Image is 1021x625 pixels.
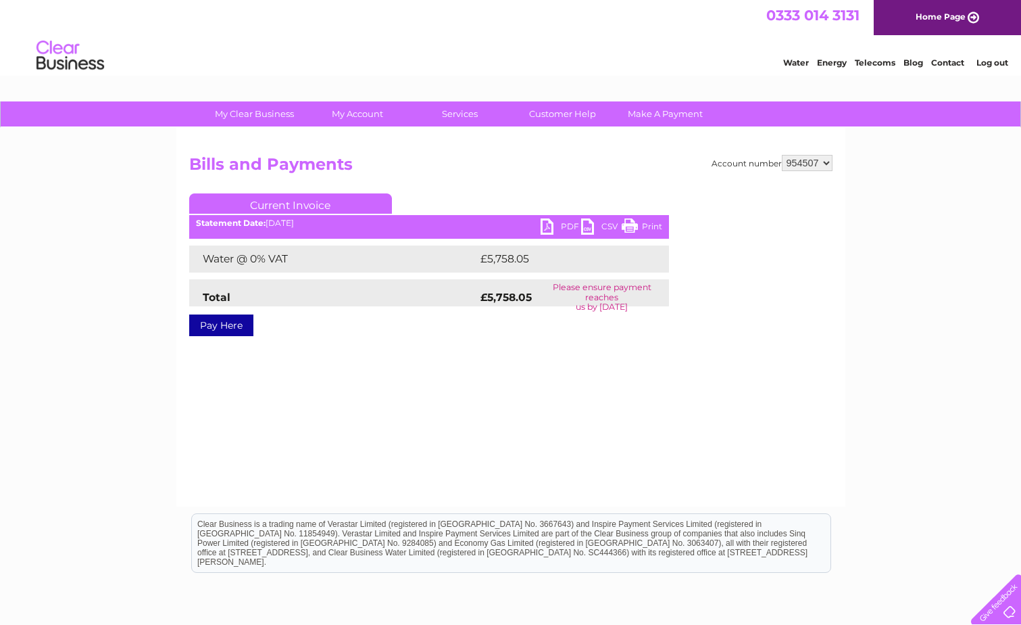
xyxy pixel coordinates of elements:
[817,57,847,68] a: Energy
[609,101,721,126] a: Make A Payment
[507,101,618,126] a: Customer Help
[36,35,105,76] img: logo.png
[712,155,832,171] div: Account number
[189,246,477,273] td: Water @ 0% VAT
[199,101,310,126] a: My Clear Business
[931,57,964,68] a: Contact
[535,279,669,315] td: Please ensure payment reaches us by [DATE]
[477,246,648,273] td: £5,758.05
[189,315,253,336] a: Pay Here
[192,7,830,66] div: Clear Business is a trading name of Verastar Limited (registered in [GEOGRAPHIC_DATA] No. 3667643...
[203,291,230,304] strong: Total
[976,57,1008,68] a: Log out
[903,57,923,68] a: Blog
[622,218,662,238] a: Print
[404,101,516,126] a: Services
[581,218,622,238] a: CSV
[196,218,266,228] b: Statement Date:
[480,291,532,304] strong: £5,758.05
[541,218,581,238] a: PDF
[189,193,392,214] a: Current Invoice
[189,155,832,181] h2: Bills and Payments
[189,218,669,228] div: [DATE]
[783,57,809,68] a: Water
[766,7,860,24] a: 0333 014 3131
[855,57,895,68] a: Telecoms
[301,101,413,126] a: My Account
